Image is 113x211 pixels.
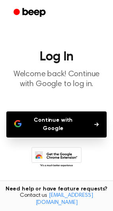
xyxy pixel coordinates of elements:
[36,193,93,205] a: [EMAIL_ADDRESS][DOMAIN_NAME]
[6,111,107,138] button: Continue with Google
[8,5,53,21] a: Beep
[6,70,107,89] p: Welcome back! Continue with Google to log in.
[5,192,108,206] span: Contact us
[6,51,107,63] h1: Log In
